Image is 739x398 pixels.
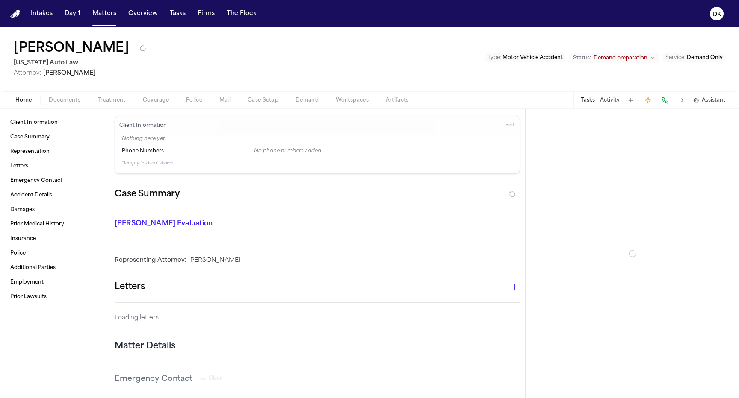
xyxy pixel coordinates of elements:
img: Finch Logo [10,10,21,18]
span: Demand Only [687,55,723,60]
span: Motor Vehicle Accident [503,55,563,60]
button: Intakes [27,6,56,21]
a: Additional Parties [7,261,102,275]
button: Add Task [625,94,637,106]
span: [PERSON_NAME] [43,70,95,76]
span: Edit [505,123,514,129]
span: Attorney: [14,70,41,76]
span: Police [186,97,202,104]
button: Edit [503,119,517,132]
span: Treatment [98,97,126,104]
h1: [PERSON_NAME] [14,41,129,56]
span: Demand preparation [594,55,647,61]
a: Damages [7,203,102,217]
span: Phone Numbers [122,148,164,155]
button: Edit matter name [14,41,129,56]
span: Type : [488,55,501,60]
p: Loading letters... [115,313,520,323]
button: Tasks [581,97,595,104]
a: Representation [7,145,102,158]
a: Emergency Contact [7,174,102,187]
a: Home [10,10,21,18]
p: Nothing here yet. [122,135,513,144]
p: [PERSON_NAME] Evaluation [115,219,243,229]
h2: Matter Details [115,340,175,352]
a: Police [7,246,102,260]
h3: Client Information [118,122,168,129]
button: Assistant [693,97,725,104]
a: Employment [7,275,102,289]
span: Coverage [143,97,169,104]
button: The Flock [223,6,260,21]
span: Demand [296,97,319,104]
button: Firms [194,6,218,21]
button: Make a Call [659,94,671,106]
button: Tasks [166,6,189,21]
button: Activity [600,97,620,104]
h2: Case Summary [115,187,180,201]
button: Edit Type: Motor Vehicle Accident [485,53,565,62]
p: 11 empty fields not shown. [122,160,513,167]
a: Letters [7,159,102,173]
a: Prior Medical History [7,217,102,231]
button: Create Immediate Task [642,94,654,106]
a: Accident Details [7,188,102,202]
span: Status: [573,55,591,61]
h2: [US_STATE] Auto Law [14,58,146,68]
h1: Letters [115,280,145,294]
button: Change status from Demand preparation [569,53,659,63]
a: Insurance [7,232,102,246]
button: Overview [125,6,161,21]
span: Artifacts [386,97,409,104]
button: Matters [89,6,120,21]
div: No phone numbers added [254,148,513,155]
button: Day 1 [61,6,84,21]
a: Prior Lawsuits [7,290,102,304]
button: Edit Service: Demand Only [663,53,725,62]
span: Case Setup [248,97,278,104]
span: Assistant [702,97,725,104]
div: [PERSON_NAME] [115,256,520,265]
h3: Emergency Contact [115,373,192,385]
span: Workspaces [336,97,369,104]
a: Case Summary [7,130,102,144]
span: Representing Attorney: [115,257,186,263]
a: Client Information [7,116,102,129]
span: Service : [665,55,686,60]
span: Mail [219,97,231,104]
button: Clear Emergency Contact [201,375,222,382]
span: Home [15,97,32,104]
span: Documents [49,97,80,104]
span: Clear [209,375,222,382]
